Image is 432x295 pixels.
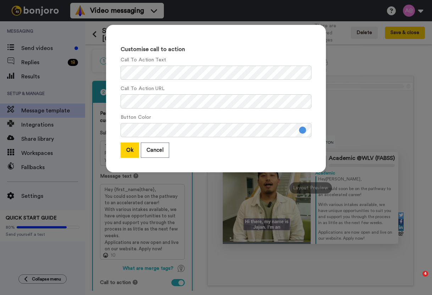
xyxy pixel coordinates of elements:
[121,143,139,158] button: Ok
[121,46,311,53] h3: Customise call to action
[141,143,169,158] button: Cancel
[121,56,166,64] label: Call To Action Text
[121,85,165,93] label: Call To Action URL
[422,271,428,277] span: 4
[408,271,425,288] iframe: Intercom live chat
[121,114,151,121] label: Button Color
